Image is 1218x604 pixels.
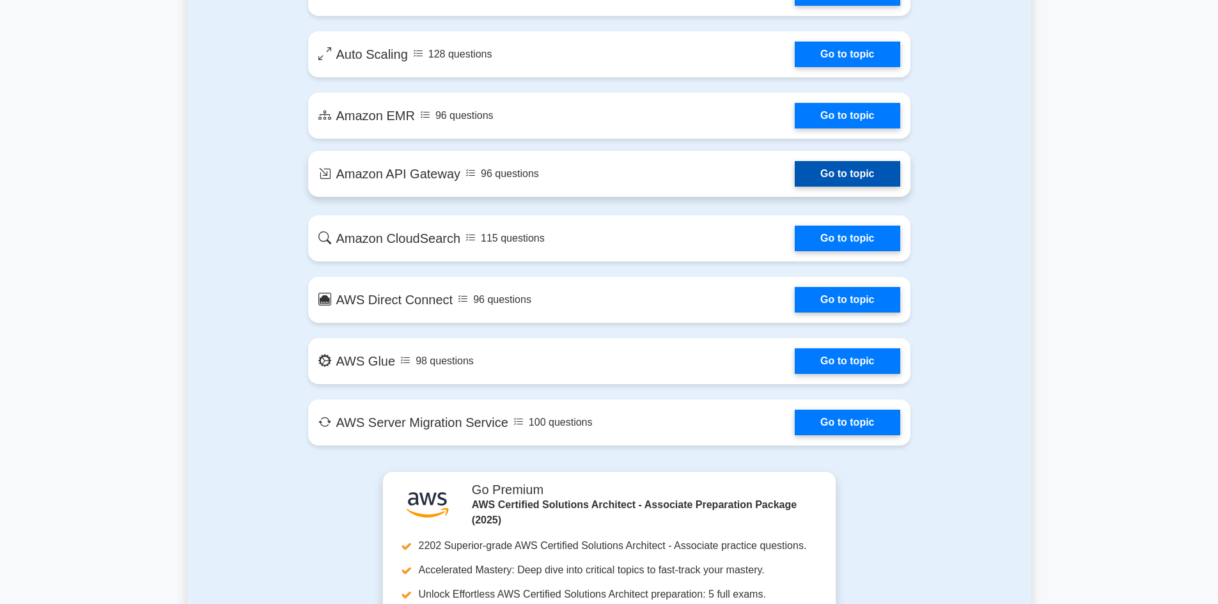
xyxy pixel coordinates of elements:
a: Go to topic [795,226,900,251]
a: Go to topic [795,287,900,313]
a: Go to topic [795,103,900,128]
a: Go to topic [795,410,900,435]
a: Go to topic [795,42,900,67]
a: Go to topic [795,348,900,374]
a: Go to topic [795,161,900,187]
